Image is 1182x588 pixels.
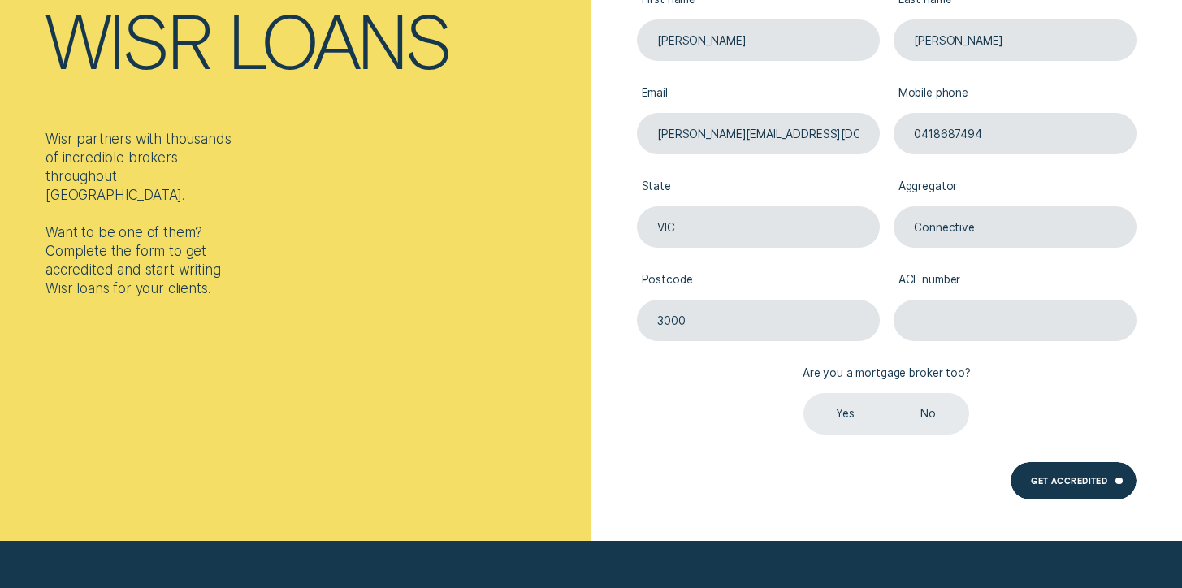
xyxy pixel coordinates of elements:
div: loans [227,4,450,75]
label: Postcode [637,262,880,300]
div: Wisr partners with thousands of incredible brokers throughout [GEOGRAPHIC_DATA]. Want to be one o... [45,130,239,298]
label: Are you a mortgage broker too? [798,355,976,393]
label: ACL number [894,262,1137,300]
div: Wisr [45,4,210,75]
label: State [637,168,880,206]
label: Aggregator [894,168,1137,206]
label: Mobile phone [894,75,1137,113]
label: Yes [803,393,886,435]
label: Email [637,75,880,113]
button: Get Accredited [1011,462,1137,499]
label: No [886,393,969,435]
